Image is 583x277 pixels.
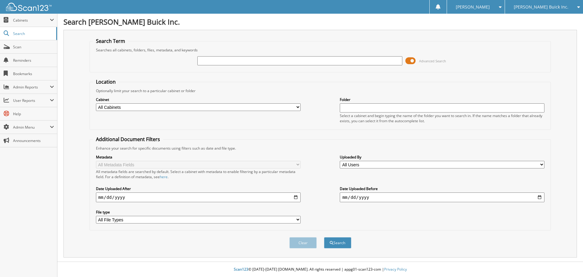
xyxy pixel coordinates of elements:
[160,174,168,179] a: here
[13,71,54,76] span: Bookmarks
[13,125,50,130] span: Admin Menu
[514,5,568,9] span: [PERSON_NAME] Buick Inc.
[340,186,544,191] label: Date Uploaded Before
[93,38,128,44] legend: Search Term
[289,237,317,248] button: Clear
[340,97,544,102] label: Folder
[13,85,50,90] span: Admin Reports
[96,186,301,191] label: Date Uploaded After
[13,111,54,116] span: Help
[6,3,52,11] img: scan123-logo-white.svg
[340,113,544,123] div: Select a cabinet and begin typing the name of the folder you want to search in. If the name match...
[96,209,301,215] label: File type
[419,59,446,63] span: Advanced Search
[340,154,544,160] label: Uploaded By
[13,18,50,23] span: Cabinets
[57,262,583,277] div: © [DATE]-[DATE] [DOMAIN_NAME]. All rights reserved | appg01-scan123-com |
[93,88,548,93] div: Optionally limit your search to a particular cabinet or folder
[96,192,301,202] input: start
[234,267,248,272] span: Scan123
[456,5,490,9] span: [PERSON_NAME]
[553,248,583,277] iframe: Chat Widget
[93,136,163,143] legend: Additional Document Filters
[13,138,54,143] span: Announcements
[93,146,548,151] div: Enhance your search for specific documents using filters such as date and file type.
[93,78,119,85] legend: Location
[13,44,54,50] span: Scan
[13,31,53,36] span: Search
[93,47,548,53] div: Searches all cabinets, folders, files, metadata, and keywords
[96,169,301,179] div: All metadata fields are searched by default. Select a cabinet with metadata to enable filtering b...
[384,267,407,272] a: Privacy Policy
[63,17,577,27] h1: Search [PERSON_NAME] Buick Inc.
[96,154,301,160] label: Metadata
[13,58,54,63] span: Reminders
[13,98,50,103] span: User Reports
[324,237,351,248] button: Search
[340,192,544,202] input: end
[96,97,301,102] label: Cabinet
